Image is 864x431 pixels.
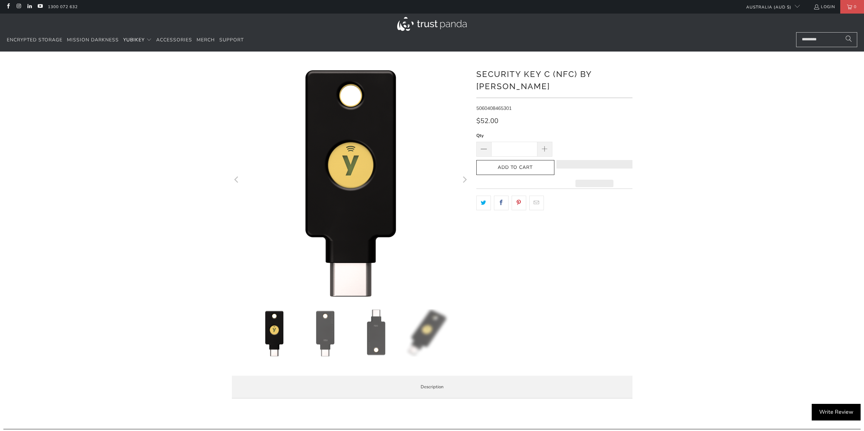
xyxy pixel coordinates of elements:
span: $52.00 [476,116,498,125]
span: Accessories [156,37,192,43]
img: Security Key C (NFC) by Yubico - Trust Panda [232,62,470,299]
a: Accessories [156,32,192,48]
button: Previous [232,62,242,299]
nav: Translation missing: en.navigation.header.main_nav [7,32,244,48]
a: Trust Panda Australia on LinkedIn [26,4,32,9]
button: Search [840,32,857,47]
summary: YubiKey [123,32,152,48]
span: Encrypted Storage [7,37,62,43]
img: Security Key C (NFC) by Yubico - Trust Panda [403,309,451,357]
div: Write Review [812,404,861,421]
a: 1300 072 632 [48,3,78,11]
a: Merch [197,32,215,48]
a: Support [219,32,244,48]
h1: Security Key C (NFC) by [PERSON_NAME] [476,67,632,93]
img: Security Key C (NFC) by Yubico - Trust Panda [352,309,400,357]
span: YubiKey [123,37,145,43]
a: Share this on Twitter [476,196,491,210]
a: Trust Panda Australia on Instagram [16,4,21,9]
label: Description [232,376,632,398]
a: Email this to a friend [529,196,544,210]
span: Merch [197,37,215,43]
span: Mission Darkness [67,37,119,43]
img: Trust Panda Australia [397,17,467,31]
img: Security Key C (NFC) by Yubico - Trust Panda [301,309,349,357]
img: Security Key C (NFC) by Yubico - Trust Panda [251,309,298,357]
a: Mission Darkness [67,32,119,48]
button: Next [459,62,470,299]
span: Support [219,37,244,43]
a: Share this on Facebook [494,196,509,210]
span: 5060408465301 [476,105,512,112]
input: Search... [796,32,857,47]
button: Add to Cart [476,160,554,175]
a: Trust Panda Australia on YouTube [37,4,43,9]
a: Trust Panda Australia on Facebook [5,4,11,9]
span: Add to Cart [483,165,547,171]
a: Encrypted Storage [7,32,62,48]
a: Share this on Pinterest [512,196,526,210]
a: Login [813,3,835,11]
label: Qty [476,132,552,139]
